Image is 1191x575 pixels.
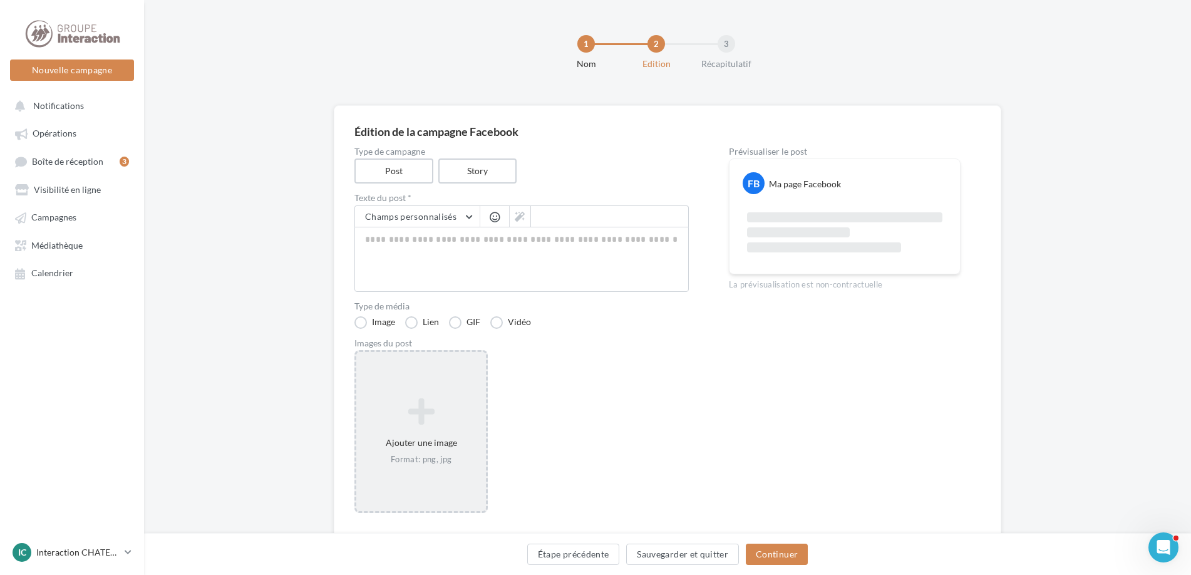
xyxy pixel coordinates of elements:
[354,147,689,156] label: Type de campagne
[718,35,735,53] div: 3
[8,122,137,144] a: Opérations
[746,544,808,565] button: Continuer
[31,212,76,223] span: Campagnes
[686,58,766,70] div: Récapitulatif
[31,240,83,251] span: Médiathèque
[729,147,961,156] div: Prévisualiser le post
[354,126,981,137] div: Édition de la campagne Facebook
[490,316,531,329] label: Vidéo
[8,261,137,284] a: Calendrier
[577,35,595,53] div: 1
[8,178,137,200] a: Visibilité en ligne
[34,184,101,195] span: Visibilité en ligne
[769,178,841,190] div: Ma page Facebook
[33,100,84,111] span: Notifications
[120,157,129,167] div: 3
[438,158,517,184] label: Story
[36,546,120,559] p: Interaction CHATEAUBRIANT
[354,158,433,184] label: Post
[33,128,76,139] span: Opérations
[8,205,137,228] a: Campagnes
[354,302,689,311] label: Type de média
[10,541,134,564] a: IC Interaction CHATEAUBRIANT
[8,94,131,117] button: Notifications
[1148,532,1178,562] iframe: Intercom live chat
[32,156,103,167] span: Boîte de réception
[10,60,134,81] button: Nouvelle campagne
[729,274,961,291] div: La prévisualisation est non-contractuelle
[355,206,480,227] button: Champs personnalisés
[354,194,689,202] label: Texte du post *
[8,234,137,256] a: Médiathèque
[18,546,26,559] span: IC
[8,150,137,173] a: Boîte de réception3
[626,544,739,565] button: Sauvegarder et quitter
[405,316,439,329] label: Lien
[546,58,626,70] div: Nom
[743,172,765,194] div: FB
[354,316,395,329] label: Image
[527,544,620,565] button: Étape précédente
[616,58,696,70] div: Edition
[365,211,456,222] span: Champs personnalisés
[31,268,73,279] span: Calendrier
[647,35,665,53] div: 2
[354,339,689,348] div: Images du post
[449,316,480,329] label: GIF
